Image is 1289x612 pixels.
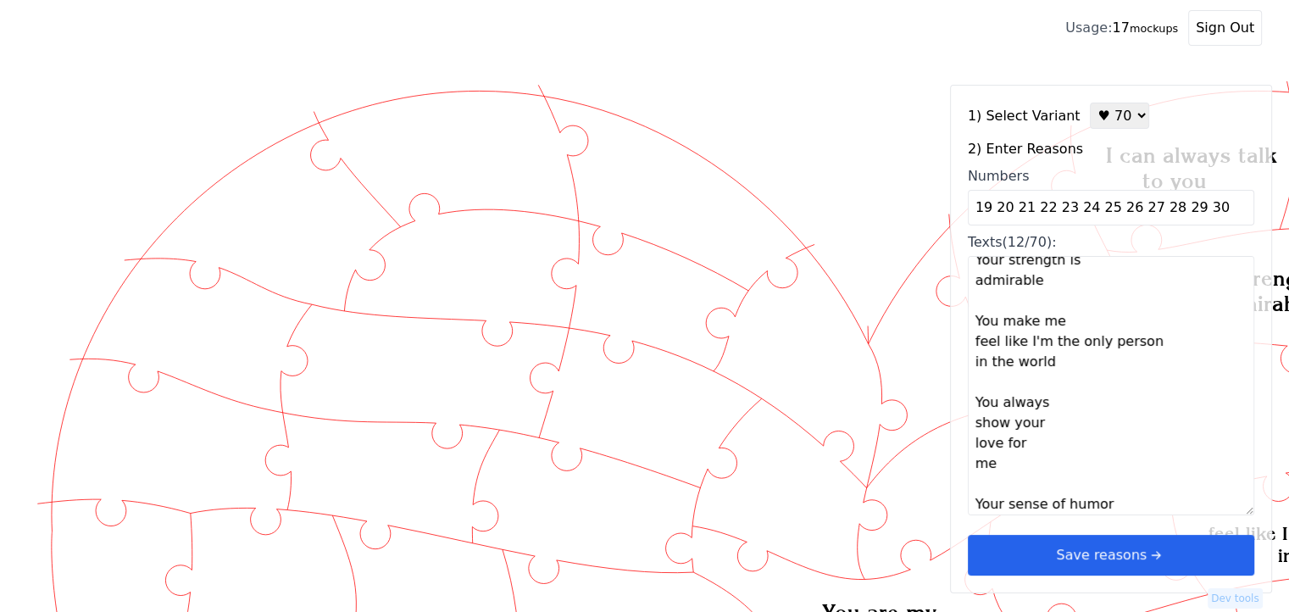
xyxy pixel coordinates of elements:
[1065,19,1112,36] span: Usage:
[968,139,1254,159] label: 2) Enter Reasons
[968,166,1254,186] div: Numbers
[1106,142,1277,168] text: I can always talk
[1002,234,1056,250] span: (12/70):
[968,256,1254,515] textarea: Texts(12/70):
[1208,588,1263,609] button: Dev tools
[1188,10,1262,46] button: Sign Out
[1130,22,1178,35] small: mockups
[968,535,1254,576] button: Save reasonsarrow right short
[1065,18,1178,38] div: 17
[1147,546,1165,565] svg: arrow right short
[968,232,1254,253] div: Texts
[968,190,1254,225] input: Numbers
[968,106,1081,126] label: 1) Select Variant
